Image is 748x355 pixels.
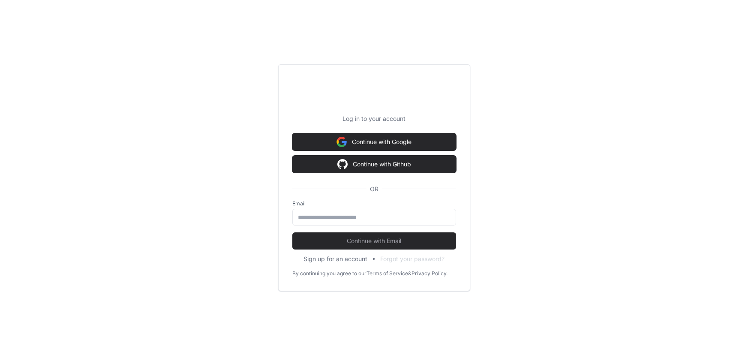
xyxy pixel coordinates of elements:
button: Forgot your password? [380,255,445,263]
img: Sign in with google [336,133,347,150]
button: Continue with Github [292,156,456,173]
a: Terms of Service [366,270,408,277]
span: Continue with Email [292,237,456,245]
button: Sign up for an account [303,255,367,263]
p: Log in to your account [292,114,456,123]
img: Sign in with google [337,156,348,173]
div: & [408,270,412,277]
label: Email [292,200,456,207]
span: OR [366,185,382,193]
button: Continue with Email [292,232,456,250]
button: Continue with Google [292,133,456,150]
div: By continuing you agree to our [292,270,366,277]
a: Privacy Policy. [412,270,448,277]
